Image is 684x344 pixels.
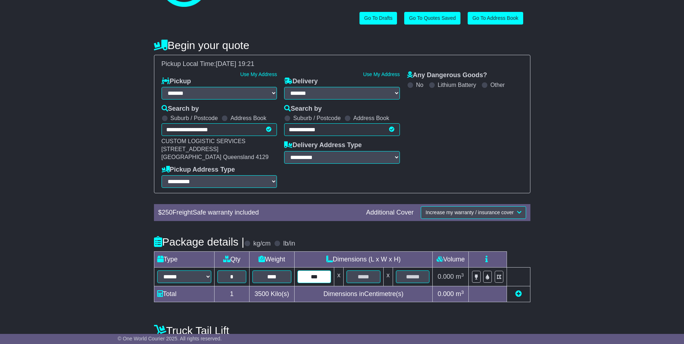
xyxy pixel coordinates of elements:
label: No [416,81,423,88]
div: Additional Cover [362,209,417,217]
label: Delivery [284,78,318,85]
div: Pickup Local Time: [158,60,526,68]
span: m [456,290,464,297]
a: Go To Quotes Saved [404,12,460,25]
td: Dimensions (L x W x H) [294,252,433,268]
sup: 3 [461,290,464,295]
label: Other [490,81,505,88]
a: Use My Address [240,71,277,77]
label: Address Book [353,115,389,122]
div: $ FreightSafe warranty included [155,209,363,217]
span: [GEOGRAPHIC_DATA] Queensland 4129 [162,154,269,160]
label: Pickup Address Type [162,166,235,174]
h4: Begin your quote [154,39,530,51]
a: Go To Address Book [468,12,523,25]
h4: Truck Tail Lift [154,325,530,336]
a: Go To Drafts [359,12,397,25]
td: x [334,268,344,286]
span: 3500 [255,290,269,297]
label: Suburb / Postcode [293,115,341,122]
label: Any Dangerous Goods? [407,71,487,79]
label: Pickup [162,78,191,85]
h4: Package details | [154,236,244,248]
label: kg/cm [253,240,270,248]
a: Use My Address [363,71,400,77]
td: Type [154,252,214,268]
span: © One World Courier 2025. All rights reserved. [118,336,222,341]
label: Delivery Address Type [284,141,362,149]
label: Suburb / Postcode [171,115,218,122]
label: lb/in [283,240,295,248]
button: Increase my warranty / insurance cover [421,206,526,219]
span: 250 [162,209,173,216]
label: Lithium Battery [438,81,476,88]
a: Add new item [515,290,522,297]
label: Search by [284,105,322,113]
span: 0.000 [438,273,454,280]
td: x [383,268,393,286]
td: Kilo(s) [250,286,295,302]
span: CUSTOM LOGISTIC SERVICES [162,138,246,144]
span: [DATE] 19:21 [216,60,255,67]
sup: 3 [461,272,464,278]
span: Increase my warranty / insurance cover [425,210,513,215]
span: 0.000 [438,290,454,297]
td: 1 [214,286,250,302]
label: Address Book [230,115,266,122]
td: Dimensions in Centimetre(s) [294,286,433,302]
td: Total [154,286,214,302]
span: m [456,273,464,280]
label: Search by [162,105,199,113]
td: Volume [433,252,469,268]
td: Weight [250,252,295,268]
span: [STREET_ADDRESS] [162,146,219,152]
td: Qty [214,252,250,268]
